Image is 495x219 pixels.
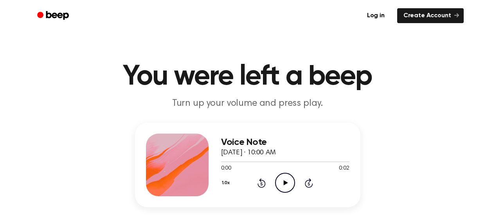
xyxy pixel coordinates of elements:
[32,8,76,24] a: Beep
[97,97,398,110] p: Turn up your volume and press play.
[359,7,392,25] a: Log in
[339,165,349,173] span: 0:02
[221,137,349,148] h3: Voice Note
[221,165,231,173] span: 0:00
[221,176,233,190] button: 1.0x
[221,149,276,156] span: [DATE] · 10:00 AM
[397,8,464,23] a: Create Account
[47,63,448,91] h1: You were left a beep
